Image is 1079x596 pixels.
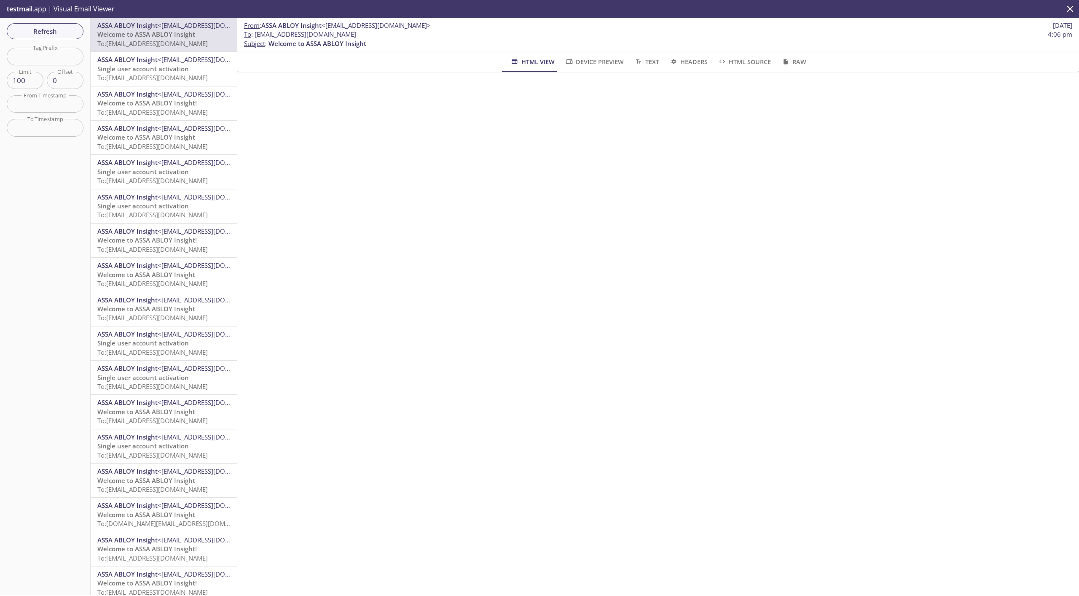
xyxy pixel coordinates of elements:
[97,55,158,64] span: ASSA ABLOY Insight
[781,57,806,67] span: Raw
[91,429,237,463] div: ASSA ABLOY Insight<[EMAIL_ADDRESS][DOMAIN_NAME]>Single user account activationTo:[EMAIL_ADDRESS][...
[158,227,267,235] span: <[EMAIL_ADDRESS][DOMAIN_NAME]>
[91,498,237,531] div: ASSA ABLOY Insight<[EMAIL_ADDRESS][DOMAIN_NAME]>Welcome to ASSA ABLOY InsightTo:[DOMAIN_NAME][EMA...
[97,176,208,185] span: To: [EMAIL_ADDRESS][DOMAIN_NAME]
[97,579,197,587] span: Welcome to ASSA ABLOY Insight!
[91,292,237,326] div: ASSA ABLOY Insight<[EMAIL_ADDRESS][DOMAIN_NAME]>Welcome to ASSA ABLOY InsightTo:[EMAIL_ADDRESS][D...
[97,501,158,510] span: ASSA ABLOY Insight
[268,39,366,48] span: Welcome to ASSA ABLOY Insight
[97,330,158,338] span: ASSA ABLOY Insight
[97,261,158,270] span: ASSA ABLOY Insight
[91,86,237,120] div: ASSA ABLOY Insight<[EMAIL_ADDRESS][DOMAIN_NAME]>Welcome to ASSA ABLOY Insight!To:[EMAIL_ADDRESS][...
[669,57,708,67] span: Headers
[97,467,158,475] span: ASSA ABLOY Insight
[13,26,77,37] span: Refresh
[244,30,251,38] span: To
[97,416,208,425] span: To: [EMAIL_ADDRESS][DOMAIN_NAME]
[97,313,208,322] span: To: [EMAIL_ADDRESS][DOMAIN_NAME]
[91,361,237,394] div: ASSA ABLOY Insight<[EMAIL_ADDRESS][DOMAIN_NAME]>Single user account activationTo:[EMAIL_ADDRESS][...
[97,227,158,235] span: ASSA ABLOY Insight
[322,21,431,30] span: <[EMAIL_ADDRESS][DOMAIN_NAME]>
[97,382,208,391] span: To: [EMAIL_ADDRESS][DOMAIN_NAME]
[97,442,189,450] span: Single user account activation
[7,23,83,39] button: Refresh
[158,261,267,270] span: <[EMAIL_ADDRESS][DOMAIN_NAME]>
[1048,30,1072,39] span: 4:06 pm
[158,21,267,30] span: <[EMAIL_ADDRESS][DOMAIN_NAME]>
[97,279,208,288] span: To: [EMAIL_ADDRESS][DOMAIN_NAME]
[97,373,189,382] span: Single user account activation
[91,326,237,360] div: ASSA ABLOY Insight<[EMAIL_ADDRESS][DOMAIN_NAME]>Single user account activationTo:[EMAIL_ADDRESS][...
[158,158,267,167] span: <[EMAIL_ADDRESS][DOMAIN_NAME]>
[97,364,158,372] span: ASSA ABLOY Insight
[97,193,158,201] span: ASSA ABLOY Insight
[97,202,189,210] span: Single user account activation
[565,57,624,67] span: Device Preview
[510,57,554,67] span: HTML View
[97,510,195,519] span: Welcome to ASSA ABLOY Insight
[97,158,158,167] span: ASSA ABLOY Insight
[91,395,237,429] div: ASSA ABLOY Insight<[EMAIL_ADDRESS][DOMAIN_NAME]>Welcome to ASSA ABLOY InsightTo:[EMAIL_ADDRESS][D...
[97,142,208,151] span: To: [EMAIL_ADDRESS][DOMAIN_NAME]
[244,21,260,30] span: From
[97,570,158,578] span: ASSA ABLOY Insight
[97,39,208,48] span: To: [EMAIL_ADDRESS][DOMAIN_NAME]
[158,501,267,510] span: <[EMAIL_ADDRESS][DOMAIN_NAME]>
[91,155,237,189] div: ASSA ABLOY Insight<[EMAIL_ADDRESS][DOMAIN_NAME]>Single user account activationTo:[EMAIL_ADDRESS][...
[97,30,195,38] span: Welcome to ASSA ABLOY Insight
[97,270,195,279] span: Welcome to ASSA ABLOY Insight
[97,476,195,485] span: Welcome to ASSA ABLOY Insight
[97,519,258,528] span: To: [DOMAIN_NAME][EMAIL_ADDRESS][DOMAIN_NAME]
[158,364,267,372] span: <[EMAIL_ADDRESS][DOMAIN_NAME]>
[158,398,267,407] span: <[EMAIL_ADDRESS][DOMAIN_NAME]>
[158,330,267,338] span: <[EMAIL_ADDRESS][DOMAIN_NAME]>
[97,296,158,304] span: ASSA ABLOY Insight
[91,464,237,497] div: ASSA ABLOY Insight<[EMAIL_ADDRESS][DOMAIN_NAME]>Welcome to ASSA ABLOY InsightTo:[EMAIL_ADDRESS][D...
[244,30,1072,48] p: :
[158,55,267,64] span: <[EMAIL_ADDRESS][DOMAIN_NAME]>
[158,90,267,98] span: <[EMAIL_ADDRESS][DOMAIN_NAME]>
[158,433,267,441] span: <[EMAIL_ADDRESS][DOMAIN_NAME]>
[244,30,356,39] span: : [EMAIL_ADDRESS][DOMAIN_NAME]
[7,4,32,13] span: testmail
[158,536,267,544] span: <[EMAIL_ADDRESS][DOMAIN_NAME]>
[97,407,195,416] span: Welcome to ASSA ABLOY Insight
[97,451,208,459] span: To: [EMAIL_ADDRESS][DOMAIN_NAME]
[97,398,158,407] span: ASSA ABLOY Insight
[97,73,208,82] span: To: [EMAIL_ADDRESS][DOMAIN_NAME]
[97,124,158,132] span: ASSA ABLOY Insight
[97,433,158,441] span: ASSA ABLOY Insight
[97,536,158,544] span: ASSA ABLOY Insight
[97,554,208,562] span: To: [EMAIL_ADDRESS][DOMAIN_NAME]
[158,193,267,201] span: <[EMAIL_ADDRESS][DOMAIN_NAME]>
[91,121,237,154] div: ASSA ABLOY Insight<[EMAIL_ADDRESS][DOMAIN_NAME]>Welcome to ASSA ABLOY InsightTo:[EMAIL_ADDRESS][D...
[97,545,197,553] span: Welcome to ASSA ABLOY Insight!
[158,296,267,304] span: <[EMAIL_ADDRESS][DOMAIN_NAME]>
[91,224,237,257] div: ASSA ABLOY Insight<[EMAIL_ADDRESS][DOMAIN_NAME]>Welcome to ASSA ABLOY Insight!To:[EMAIL_ADDRESS][...
[97,305,195,313] span: Welcome to ASSA ABLOY Insight
[97,65,189,73] span: Single user account activation
[97,167,189,176] span: Single user account activation
[91,18,237,51] div: ASSA ABLOY Insight<[EMAIL_ADDRESS][DOMAIN_NAME]>Welcome to ASSA ABLOY InsightTo:[EMAIL_ADDRESS][D...
[244,39,265,48] span: Subject
[158,570,267,578] span: <[EMAIL_ADDRESS][DOMAIN_NAME]>
[97,339,189,347] span: Single user account activation
[91,258,237,291] div: ASSA ABLOY Insight<[EMAIL_ADDRESS][DOMAIN_NAME]>Welcome to ASSA ABLOY InsightTo:[EMAIL_ADDRESS][D...
[97,99,197,107] span: Welcome to ASSA ABLOY Insight!
[718,57,771,67] span: HTML Source
[97,348,208,356] span: To: [EMAIL_ADDRESS][DOMAIN_NAME]
[634,57,659,67] span: Text
[158,467,267,475] span: <[EMAIL_ADDRESS][DOMAIN_NAME]>
[97,90,158,98] span: ASSA ABLOY Insight
[1053,21,1072,30] span: [DATE]
[91,52,237,86] div: ASSA ABLOY Insight<[EMAIL_ADDRESS][DOMAIN_NAME]>Single user account activationTo:[EMAIL_ADDRESS][...
[97,133,195,141] span: Welcome to ASSA ABLOY Insight
[244,21,431,30] span: :
[91,189,237,223] div: ASSA ABLOY Insight<[EMAIL_ADDRESS][DOMAIN_NAME]>Single user account activationTo:[EMAIL_ADDRESS][...
[97,236,197,244] span: Welcome to ASSA ABLOY Insight!
[97,21,158,30] span: ASSA ABLOY Insight
[158,124,267,132] span: <[EMAIL_ADDRESS][DOMAIN_NAME]>
[91,532,237,566] div: ASSA ABLOY Insight<[EMAIL_ADDRESS][DOMAIN_NAME]>Welcome to ASSA ABLOY Insight!To:[EMAIL_ADDRESS][...
[97,245,208,254] span: To: [EMAIL_ADDRESS][DOMAIN_NAME]
[97,485,208,494] span: To: [EMAIL_ADDRESS][DOMAIN_NAME]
